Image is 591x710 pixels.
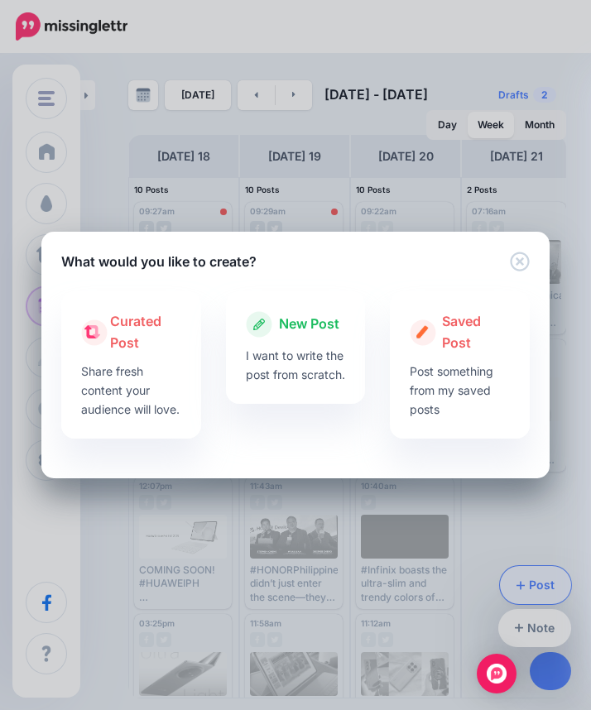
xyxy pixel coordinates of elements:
[410,362,510,419] p: Post something from my saved posts
[81,362,181,419] p: Share fresh content your audience will love.
[416,325,429,338] img: create.png
[477,654,517,693] div: Open Intercom Messenger
[246,346,346,384] p: I want to write the post from scratch.
[510,252,530,272] button: Close
[84,325,101,338] img: curate.png
[442,311,510,354] span: Saved Post
[110,311,181,354] span: Curated Post
[279,314,339,335] span: New Post
[61,252,257,271] h5: What would you like to create?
